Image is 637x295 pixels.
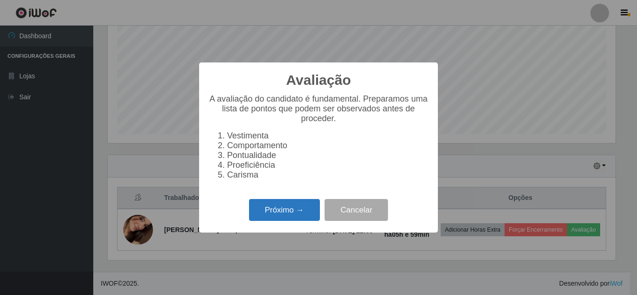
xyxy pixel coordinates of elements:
[227,141,429,151] li: Comportamento
[227,160,429,170] li: Proeficiência
[208,94,429,123] p: A avaliação do candidato é fundamental. Preparamos uma lista de pontos que podem ser observados a...
[227,151,429,160] li: Pontualidade
[249,199,320,221] button: Próximo →
[286,72,351,89] h2: Avaliação
[227,131,429,141] li: Vestimenta
[325,199,388,221] button: Cancelar
[227,170,429,180] li: Carisma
